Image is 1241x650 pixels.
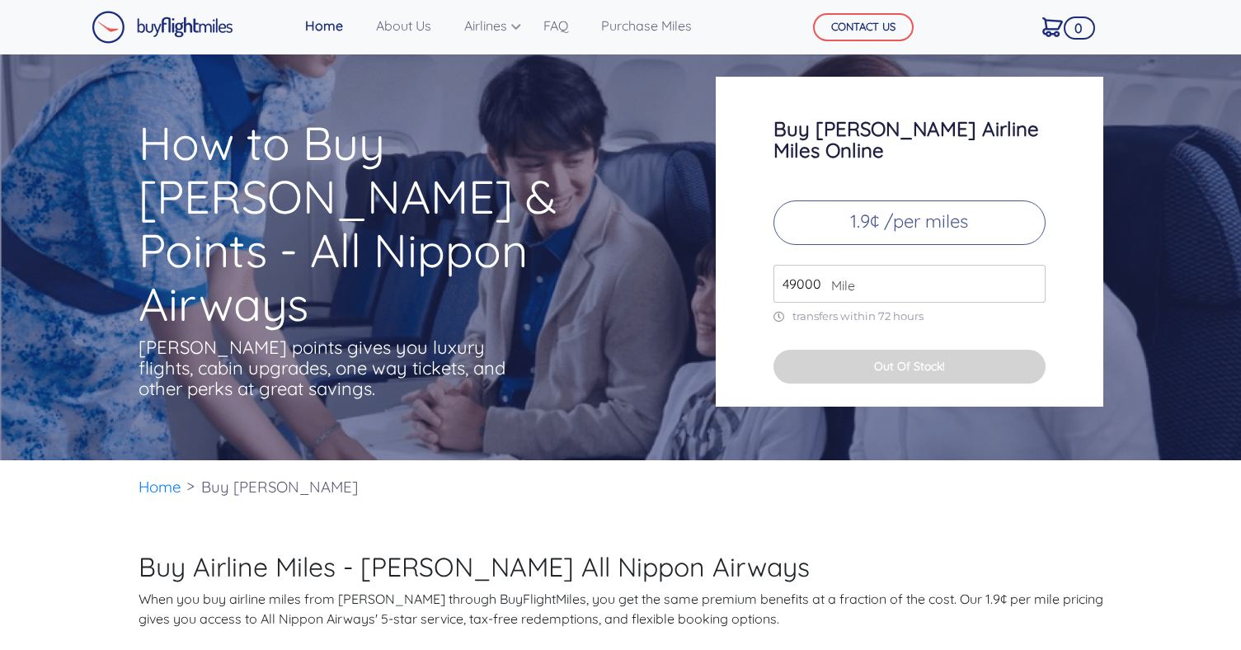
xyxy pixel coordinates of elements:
[139,477,181,497] a: Home
[1042,17,1063,37] img: Cart
[823,276,855,295] span: Mile
[537,9,575,42] a: FAQ
[813,13,914,41] button: CONTACT US
[139,116,651,331] h1: How to Buy [PERSON_NAME] & Points - All Nippon Airways
[458,9,517,42] a: Airlines
[773,118,1046,161] h3: Buy [PERSON_NAME] Airline Miles Online
[1064,16,1094,40] span: 0
[773,309,1046,323] p: transfers within 72 hours
[92,7,233,48] a: Buy Flight Miles Logo
[1036,9,1069,44] a: 0
[773,350,1046,384] button: Out Of Stock!
[773,200,1046,245] p: 1.9¢ /per miles
[193,460,366,514] li: Buy [PERSON_NAME]
[139,589,1103,629] p: When you buy airline miles from [PERSON_NAME] through BuyFlightMiles, you get the same premium be...
[298,9,350,42] a: Home
[139,551,1103,582] h2: Buy Airline Miles - [PERSON_NAME] All Nippon Airways
[92,11,233,44] img: Buy Flight Miles Logo
[595,9,698,42] a: Purchase Miles
[369,9,438,42] a: About Us
[139,337,510,399] p: [PERSON_NAME] points gives you luxury flights, cabin upgrades, one way tickets, and other perks a...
